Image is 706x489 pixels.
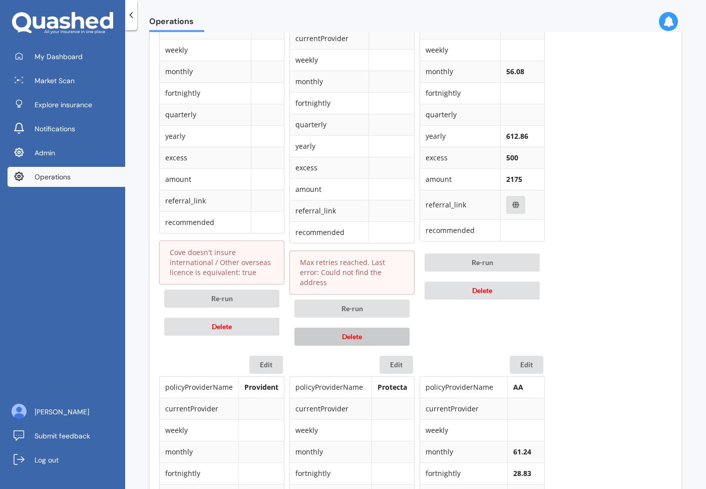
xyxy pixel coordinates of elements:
[290,441,372,462] td: monthly
[290,178,369,200] td: amount
[164,290,279,308] button: Re-run
[290,135,369,157] td: yearly
[160,211,251,233] td: recommended
[35,76,75,86] span: Market Scan
[420,219,500,241] td: recommended
[420,147,500,168] td: excess
[160,441,238,462] td: monthly
[506,67,524,76] b: 56.08
[510,356,543,374] button: Edit
[290,28,369,49] td: currentProvider
[160,419,238,441] td: weekly
[35,172,71,182] span: Operations
[160,125,251,147] td: yearly
[160,82,251,104] td: fortnightly
[249,356,283,374] button: Edit
[35,148,55,158] span: Admin
[290,419,372,441] td: weekly
[160,462,238,484] td: fortnightly
[513,468,531,478] b: 28.83
[420,419,507,441] td: weekly
[8,143,125,163] a: Admin
[35,52,83,62] span: My Dashboard
[290,114,369,135] td: quarterly
[290,200,369,221] td: referral_link
[164,318,279,336] button: Delete
[506,153,518,162] b: 500
[294,328,410,346] button: Delete
[420,39,500,61] td: weekly
[420,82,500,104] td: fortnightly
[380,356,413,374] button: Edit
[420,125,500,147] td: yearly
[420,462,507,484] td: fortnightly
[294,300,410,318] button: Re-run
[8,450,125,470] a: Log out
[244,382,278,392] b: Provident
[35,407,89,417] span: [PERSON_NAME]
[8,119,125,139] a: Notifications
[300,258,404,288] p: Max retries reached. Last error: Could not find the address
[160,168,251,190] td: amount
[420,398,507,419] td: currentProvider
[513,382,523,392] b: AA
[472,286,492,295] span: Delete
[425,282,540,300] button: Delete
[160,398,238,419] td: currentProvider
[420,190,500,219] td: referral_link
[8,426,125,446] a: Submit feedback
[160,39,251,61] td: weekly
[290,92,369,114] td: fortnightly
[378,382,407,392] b: Protecta
[290,462,372,484] td: fortnightly
[160,104,251,125] td: quarterly
[290,377,372,398] td: policyProviderName
[160,147,251,168] td: excess
[420,168,500,190] td: amount
[425,254,540,272] button: Re-run
[506,174,522,184] b: 2175
[290,157,369,178] td: excess
[35,455,59,465] span: Log out
[513,447,531,456] b: 61.24
[8,95,125,115] a: Explore insurance
[160,377,238,398] td: policyProviderName
[290,398,372,419] td: currentProvider
[8,167,125,187] a: Operations
[35,124,75,134] span: Notifications
[8,402,125,422] a: [PERSON_NAME]
[420,441,507,462] td: monthly
[420,377,507,398] td: policyProviderName
[160,190,251,211] td: referral_link
[290,71,369,92] td: monthly
[506,131,528,141] b: 612.86
[149,17,204,30] span: Operations
[12,404,27,419] img: ALV-UjU6YHOUIM1AGx_4vxbOkaOq-1eqc8a3URkVIJkc_iWYmQ98kTe7fc9QMVOBV43MoXmOPfWPN7JjnmUwLuIGKVePaQgPQ...
[420,61,500,82] td: monthly
[8,71,125,91] a: Market Scan
[212,322,232,331] span: Delete
[342,332,362,341] span: Delete
[420,104,500,125] td: quarterly
[35,431,90,441] span: Submit feedback
[170,248,274,278] p: Cove doesn't insure International / Other overseas licence is equivalent: true
[35,100,92,110] span: Explore insurance
[290,49,369,71] td: weekly
[160,61,251,82] td: monthly
[8,47,125,67] a: My Dashboard
[290,221,369,243] td: recommended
